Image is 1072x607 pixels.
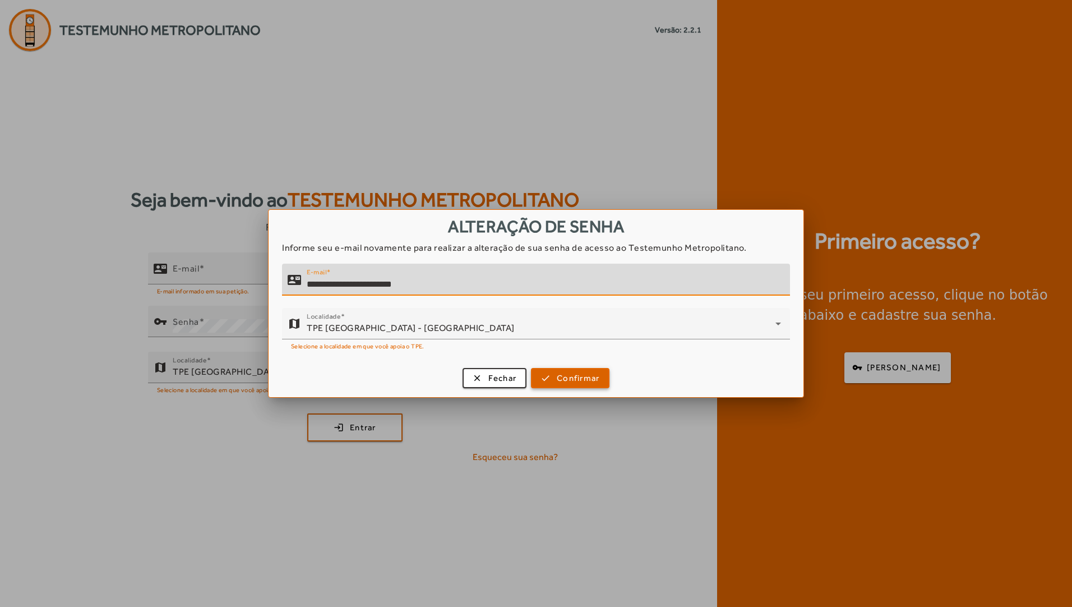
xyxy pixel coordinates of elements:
[463,368,527,388] button: Fechar
[291,339,424,352] mat-hint: Selecione a localidade em que você apoia o TPE.
[288,273,301,287] mat-icon: contact_mail
[307,323,515,333] span: TPE [GEOGRAPHIC_DATA] - [GEOGRAPHIC_DATA]
[531,368,609,388] button: Confirmar
[488,372,517,385] span: Fechar
[288,317,301,330] mat-icon: map
[557,372,599,385] span: Confirmar
[282,241,790,255] p: Informe seu e-mail novamente para realizar a alteração de sua senha de acesso ao Testemunho Metro...
[269,210,803,241] h3: Alteração de senha
[307,312,341,320] mat-label: Localidade
[307,268,326,276] mat-label: E-mail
